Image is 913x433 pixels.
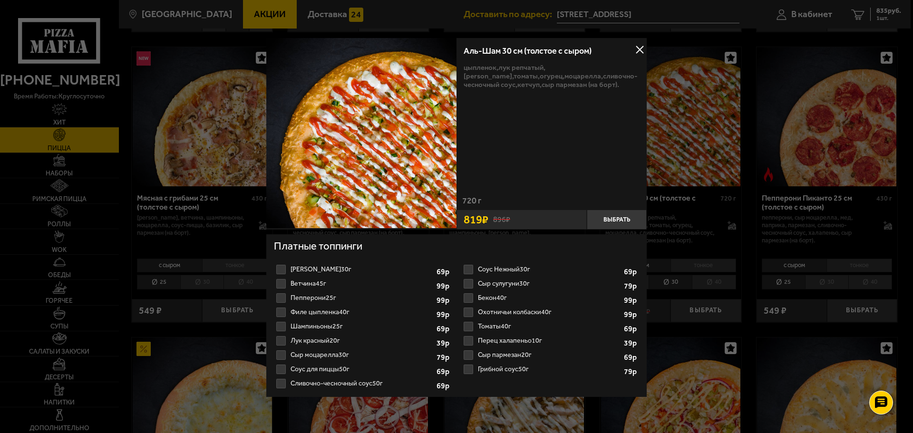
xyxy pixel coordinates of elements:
label: Лук красный 20г [274,334,452,348]
div: 720 г [456,196,647,210]
label: Сыр пармезан 20г [461,348,639,362]
span: 819 ₽ [464,214,488,225]
li: Томаты [461,319,639,334]
label: Перец халапеньо 10г [461,334,639,348]
strong: 99 р [624,297,639,304]
label: Шампиньоны 25г [274,319,452,334]
h3: Аль-Шам 30 см (толстое с сыром) [464,47,640,55]
li: Ветчина [274,277,452,291]
li: Бекон [461,291,639,305]
label: Филе цыпленка 40г [274,305,452,319]
strong: 79 р [437,354,452,361]
li: Перец халапеньо [461,334,639,348]
li: Охотничьи колбаски [461,305,639,319]
strong: 69 р [437,382,452,390]
strong: 99 р [437,311,452,318]
strong: 69 р [437,368,452,375]
h4: Платные топпинги [274,239,639,256]
label: Сыр моцарелла 30г [274,348,452,362]
li: Шампиньоны [274,319,452,334]
label: Бекон 40г [461,291,639,305]
li: Соус Нежный [461,262,639,277]
strong: 99 р [624,311,639,318]
strong: 69 р [624,268,639,276]
li: Филе цыпленка [274,305,452,319]
label: Сливочно-чесночный соус 50г [274,376,452,391]
label: Сыр сулугуни 30г [461,277,639,291]
strong: 39 р [437,339,452,347]
strong: 79 р [624,368,639,375]
li: Сыр пармезан [461,348,639,362]
strong: 69 р [437,325,452,333]
p: цыпленок, лук репчатый, [PERSON_NAME], томаты, огурец, моцарелла, сливочно-чесночный соус, кетчуп... [464,63,640,89]
s: 896 ₽ [493,216,510,223]
label: Томаты 40г [461,319,639,334]
button: Выбрать [587,210,647,230]
li: Пепперони [274,291,452,305]
img: Аль-Шам 30 см (толстое с сыром) [266,38,456,228]
li: Сливочно-чесночный соус [274,376,452,391]
strong: 39 р [624,339,639,347]
label: Охотничьи колбаски 40г [461,305,639,319]
strong: 69 р [437,268,452,276]
label: Ветчина 45г [274,277,452,291]
strong: 79 р [624,282,639,290]
strong: 99 р [437,282,452,290]
label: Соус для пиццы 50г [274,362,452,376]
label: Соус Нежный 30г [461,262,639,277]
li: Сыр сулугуни [461,277,639,291]
li: Грибной соус [461,362,639,376]
li: Соус для пиццы [274,362,452,376]
li: Сыр моцарелла [274,348,452,362]
li: Соус Деликатес [274,262,452,277]
strong: 69 р [624,354,639,361]
label: Пепперони 25г [274,291,452,305]
strong: 99 р [437,297,452,304]
label: Грибной соус 50г [461,362,639,376]
strong: 69 р [624,325,639,333]
li: Лук красный [274,334,452,348]
label: [PERSON_NAME] 30г [274,262,452,277]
